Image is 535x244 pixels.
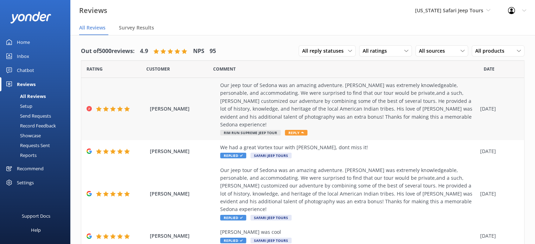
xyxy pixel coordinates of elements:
a: Send Requests [4,111,70,121]
span: Date [87,66,103,72]
a: Requests Sent [4,140,70,150]
div: Help [31,223,41,237]
div: Recommend [17,161,44,176]
div: Our jeep tour of Sedona was an amazing adventure. [PERSON_NAME] was extremely knowledgeable, pers... [220,81,477,128]
h4: 95 [210,47,216,56]
h4: 4.9 [140,47,148,56]
div: Home [17,35,30,49]
span: [PERSON_NAME] [150,147,217,155]
span: Safari Jeep Tours [250,238,292,243]
span: All reply statuses [302,47,348,55]
div: Chatbot [17,63,34,77]
div: All Reviews [4,91,46,101]
img: yonder-white-logo.png [11,12,51,23]
div: Reviews [17,77,36,91]
span: Survey Results [119,24,154,31]
div: Reports [4,150,37,160]
span: Date [484,66,495,72]
div: Showcase [4,131,41,140]
div: Our jeep tour of Sedona was an amazing adventure. [PERSON_NAME] was extremely knowledgeable, pers... [220,166,477,213]
span: All sources [419,47,449,55]
span: All Reviews [79,24,106,31]
a: Showcase [4,131,70,140]
span: Safari Jeep Tours [250,153,292,158]
div: [DATE] [480,147,515,155]
span: Replied [220,153,246,158]
div: Requests Sent [4,140,50,150]
div: Record Feedback [4,121,56,131]
div: [DATE] [480,105,515,113]
div: Send Requests [4,111,51,121]
span: All ratings [363,47,391,55]
h3: Reviews [79,5,107,16]
div: [PERSON_NAME] was cool [220,228,477,236]
span: [PERSON_NAME] [150,232,217,240]
span: [PERSON_NAME] [150,105,217,113]
span: All products [475,47,509,55]
div: Settings [17,176,34,190]
span: [US_STATE] Safari Jeep Tours [415,7,483,14]
span: Safari Jeep Tours [250,215,292,220]
span: Replied [220,215,246,220]
span: Date [146,66,170,72]
div: [DATE] [480,232,515,240]
div: Inbox [17,49,29,63]
span: [PERSON_NAME] [150,190,217,198]
span: Question [213,66,236,72]
h4: Out of 5000 reviews: [81,47,135,56]
a: All Reviews [4,91,70,101]
h4: NPS [193,47,204,56]
span: Replied [220,238,246,243]
a: Record Feedback [4,121,70,131]
div: We had a great Vortex tour with [PERSON_NAME], dont miss it! [220,144,477,151]
a: Setup [4,101,70,111]
div: Support Docs [22,209,50,223]
div: [DATE] [480,190,515,198]
a: Reports [4,150,70,160]
div: Setup [4,101,32,111]
span: Rim Run Supreme Jeep Tour [220,130,281,136]
span: Reply [285,130,307,136]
